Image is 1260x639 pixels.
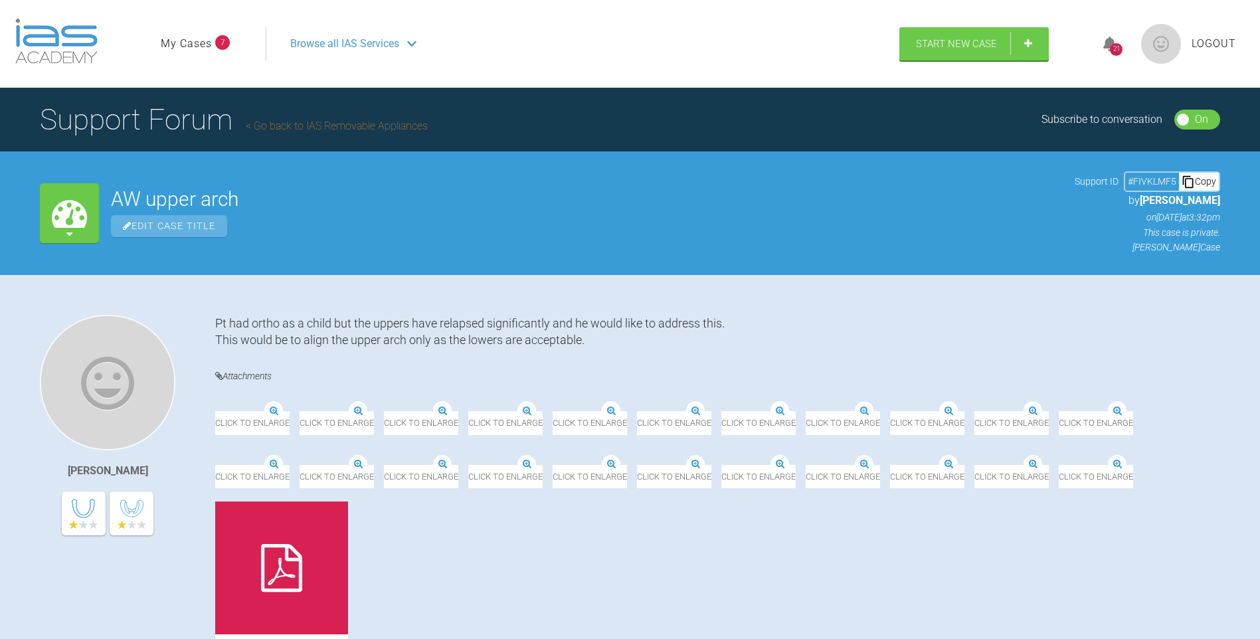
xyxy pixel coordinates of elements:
[1075,225,1220,240] p: This case is private.
[1075,210,1220,225] p: on [DATE] at 3:32pm
[553,465,627,488] span: Click to enlarge
[300,411,374,434] span: Click to enlarge
[1059,465,1133,488] span: Click to enlarge
[1140,194,1220,207] span: [PERSON_NAME]
[1192,35,1236,52] a: Logout
[384,411,458,434] span: Click to enlarge
[290,35,399,52] span: Browse all IAS Services
[890,411,964,434] span: Click to enlarge
[111,189,1063,209] h2: AW upper arch
[1075,192,1220,209] p: by
[161,35,212,52] a: My Cases
[916,38,997,50] span: Start New Case
[1125,174,1179,189] div: # FIVKLMF5
[1041,111,1162,128] div: Subscribe to conversation
[1141,24,1181,64] img: profile.png
[68,462,148,480] div: [PERSON_NAME]
[215,35,230,50] span: 7
[806,411,880,434] span: Click to enlarge
[215,315,1220,348] div: Pt had ortho as a child but the uppers have relapsed significantly and he would like to address t...
[111,215,227,237] span: Edit Case Title
[899,27,1049,60] a: Start New Case
[974,465,1049,488] span: Click to enlarge
[806,465,880,488] span: Click to enlarge
[1195,111,1208,128] div: On
[721,411,796,434] span: Click to enlarge
[215,465,290,488] span: Click to enlarge
[300,465,374,488] span: Click to enlarge
[384,465,458,488] span: Click to enlarge
[40,96,428,143] h1: Support Forum
[15,19,98,64] img: logo-light.3e3ef733.png
[974,411,1049,434] span: Click to enlarge
[215,368,1220,385] h4: Attachments
[1075,240,1220,254] p: [PERSON_NAME] Case
[637,411,711,434] span: Click to enlarge
[40,315,175,450] img: Rebecca Shawcross
[468,465,543,488] span: Click to enlarge
[246,120,428,132] a: Go back to IAS Removable Appliances
[468,411,543,434] span: Click to enlarge
[553,411,627,434] span: Click to enlarge
[1059,411,1133,434] span: Click to enlarge
[1075,174,1119,189] span: Support ID
[890,465,964,488] span: Click to enlarge
[1179,173,1219,190] div: Copy
[215,411,290,434] span: Click to enlarge
[721,465,796,488] span: Click to enlarge
[1110,43,1123,56] div: 21
[637,465,711,488] span: Click to enlarge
